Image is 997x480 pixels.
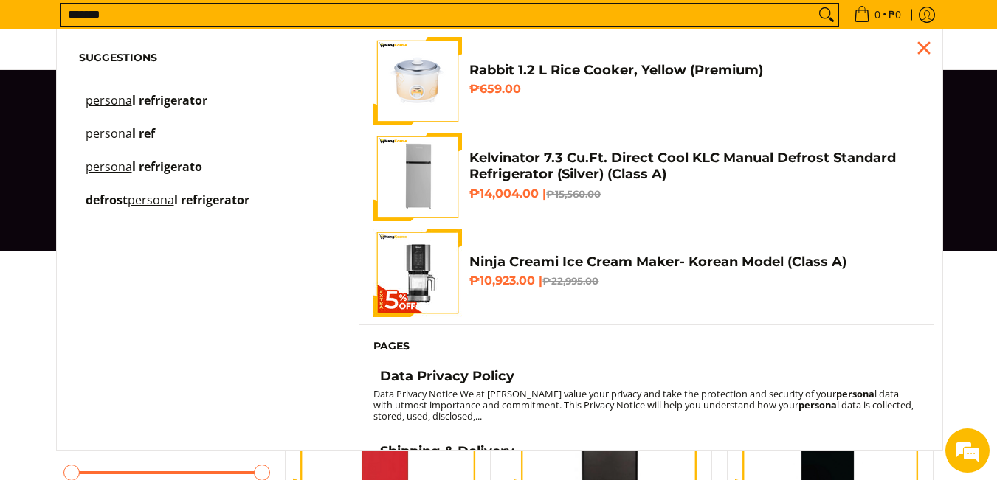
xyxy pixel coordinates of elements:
h4: Kelvinator 7.3 Cu.Ft. Direct Cool KLC Manual Defrost Standard Refrigerator (Silver) (Class A) [469,150,920,183]
span: 0 [872,10,883,20]
mark: persona [86,92,132,108]
a: Data Privacy Policy [373,368,920,389]
mark: persona [86,159,132,175]
a: personal refrigerator [79,95,330,121]
h6: ₱14,004.00 | [469,187,920,201]
h6: Suggestions [79,52,330,65]
small: Data Privacy Notice We at [PERSON_NAME] value your privacy and take the protection and security o... [373,387,914,422]
div: Minimize live chat window [242,7,277,43]
span: ₱0 [886,10,903,20]
h4: Rabbit 1.2 L Rice Cooker, Yellow (Premium) [469,62,920,79]
p: personal refrigerator [86,95,207,121]
h4: Shipping & Delivery [380,443,514,460]
span: • [849,7,905,23]
a: Shipping & Delivery [373,443,920,464]
p: personal ref [86,128,155,154]
del: ₱22,995.00 [542,275,598,287]
h6: ₱659.00 [469,82,920,97]
h6: Pages [373,340,920,353]
mark: persona [86,125,132,142]
a: rabbit-1.2-liter-rice-cooker-yellow-full-view-mang-kosme Rabbit 1.2 L Rice Cooker, Yellow (Premiu... [373,37,920,125]
strong: persona [836,387,874,400]
span: l refrigerato [132,159,202,175]
a: Kelvinator 7.3 Cu.Ft. Direct Cool KLC Manual Defrost Standard Refrigerator (Silver) (Class A) Kel... [373,133,920,221]
del: ₱15,560.00 [546,188,601,200]
img: rabbit-1.2-liter-rice-cooker-yellow-full-view-mang-kosme [373,37,462,125]
a: defrost personal refrigerator [79,195,330,220]
mark: persona [128,192,174,208]
button: Search [815,4,838,26]
span: l refrigerator [174,192,249,208]
span: l refrigerator [132,92,207,108]
span: defrost [86,192,128,208]
strong: persona [798,398,837,411]
h4: Ninja Creami Ice Cream Maker- Korean Model (Class A) [469,254,920,271]
h6: ₱10,923.00 | [469,274,920,288]
div: Chat with us now [77,83,248,102]
p: defrost personal refrigerator [86,195,249,220]
img: Ninja Creami Ice Cream Maker- Korean Model (Class A) [373,229,462,317]
img: Kelvinator 7.3 Cu.Ft. Direct Cool KLC Manual Defrost Standard Refrigerator (Silver) (Class A) [373,133,462,221]
a: personal refrigerato [79,161,330,187]
p: personal refrigerato [86,161,202,187]
h4: Data Privacy Policy [380,368,514,385]
div: Close pop up [913,37,935,59]
textarea: Type your message and hit 'Enter' [7,321,281,373]
span: l ref [132,125,155,142]
span: We're online! [86,145,204,294]
a: Ninja Creami Ice Cream Maker- Korean Model (Class A) Ninja Creami Ice Cream Maker- Korean Model (... [373,229,920,317]
a: personal ref [79,128,330,154]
